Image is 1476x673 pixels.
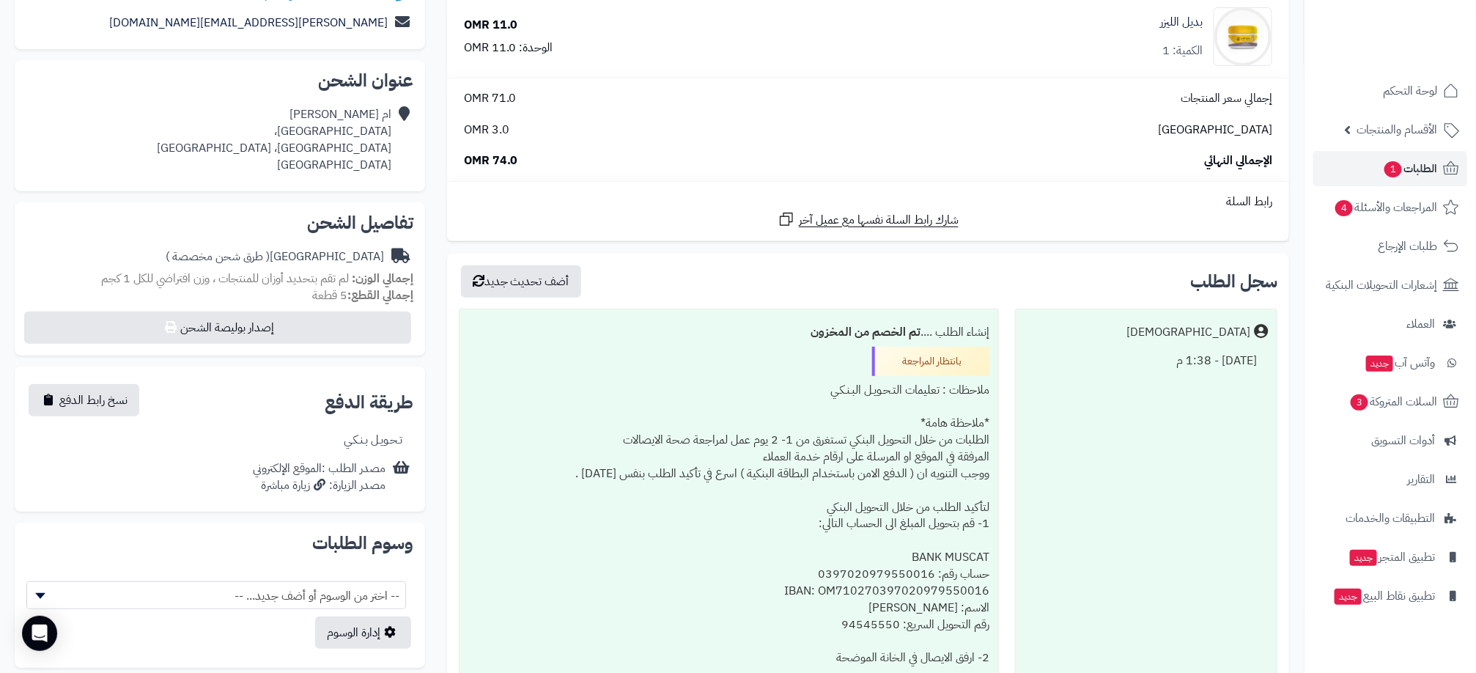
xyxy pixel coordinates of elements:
a: التطبيقات والخدمات [1313,501,1467,536]
span: طلبات الإرجاع [1378,236,1437,257]
h3: سجل الطلب [1190,273,1277,290]
h2: وسوم الطلبات [26,534,413,552]
div: رابط السلة [453,194,1283,210]
div: تـحـويـل بـنـكـي [344,432,402,449]
span: جديد [1350,550,1377,566]
span: لوحة التحكم [1383,81,1437,101]
span: التقارير [1407,469,1435,490]
span: جديد [1335,589,1362,605]
span: نسخ رابط الدفع [59,391,128,409]
span: 71.0 OMR [464,90,517,107]
span: 4 [1335,200,1353,216]
a: بديل الليزر [1160,14,1203,31]
small: 5 قطعة [312,287,413,304]
a: العملاء [1313,306,1467,342]
span: [GEOGRAPHIC_DATA] [1158,122,1272,139]
a: طلبات الإرجاع [1313,229,1467,264]
a: المراجعات والأسئلة4 [1313,190,1467,225]
span: 74.0 OMR [464,152,518,169]
div: Open Intercom Messenger [22,616,57,651]
span: المراجعات والأسئلة [1334,197,1437,218]
h2: تفاصيل الشحن [26,214,413,232]
span: وآتس آب [1365,353,1435,373]
h2: عنوان الشحن [26,72,413,89]
span: أدوات التسويق [1371,430,1435,451]
img: 1739579556-cm5o7dh8k00cx01n384hx8c4u__D8_A8_D8_AF_D9_8A_D9_84__D8_A7_D9_84_D9_84_D9_8A_D8_B2_D8_B... [1214,7,1272,66]
span: 3.0 OMR [464,122,509,139]
span: الأقسام والمنتجات [1357,119,1437,140]
span: إجمالي سعر المنتجات [1181,90,1272,107]
span: شارك رابط السلة نفسها مع عميل آخر [799,212,959,229]
a: تطبيق نقاط البيعجديد [1313,578,1467,614]
span: السلات المتروكة [1349,391,1437,412]
strong: إجمالي الوزن: [352,270,413,287]
span: إشعارات التحويلات البنكية [1326,275,1437,295]
img: logo-2.png [1376,36,1462,67]
button: إصدار بوليصة الشحن [24,312,411,344]
span: الطلبات [1383,158,1437,179]
span: 1 [1384,161,1402,177]
div: إنشاء الطلب .... [468,318,989,347]
span: الإجمالي النهائي [1204,152,1272,169]
a: أدوات التسويق [1313,423,1467,458]
span: التطبيقات والخدمات [1346,508,1435,529]
span: تطبيق المتجر [1348,547,1435,567]
b: تم الخصم من المخزون [811,323,920,341]
div: [DEMOGRAPHIC_DATA] [1126,324,1250,341]
div: 11.0 OMR [464,17,518,34]
a: لوحة التحكم [1313,73,1467,109]
span: ( طرق شحن مخصصة ) [166,248,270,265]
a: شارك رابط السلة نفسها مع عميل آخر [778,210,959,229]
a: السلات المتروكة3 [1313,384,1467,419]
div: مصدر الزيارة: زيارة مباشرة [253,477,385,494]
h2: طريقة الدفع [325,394,413,411]
a: تطبيق المتجرجديد [1313,540,1467,575]
div: ام [PERSON_NAME] [GEOGRAPHIC_DATA]، [GEOGRAPHIC_DATA]، [GEOGRAPHIC_DATA] [GEOGRAPHIC_DATA] [157,106,391,173]
button: نسخ رابط الدفع [29,384,139,416]
span: 3 [1351,394,1368,411]
span: لم تقم بتحديد أوزان للمنتجات ، وزن افتراضي للكل 1 كجم [101,270,349,287]
a: إدارة الوسوم [315,617,411,649]
div: [GEOGRAPHIC_DATA] [166,249,384,265]
span: تطبيق نقاط البيع [1333,586,1435,606]
a: وآتس آبجديد [1313,345,1467,380]
div: الوحدة: 11.0 OMR [464,40,553,56]
a: التقارير [1313,462,1467,497]
div: الكمية: 1 [1162,43,1203,59]
span: جديد [1366,356,1393,372]
div: بانتظار المراجعة [872,347,989,376]
span: -- اختر من الوسوم أو أضف جديد... -- [27,582,405,610]
span: -- اختر من الوسوم أو أضف جديد... -- [26,581,406,609]
div: مصدر الطلب :الموقع الإلكتروني [253,460,385,494]
div: [DATE] - 1:38 م [1025,347,1268,375]
a: [PERSON_NAME][EMAIL_ADDRESS][DOMAIN_NAME] [109,14,388,32]
strong: إجمالي القطع: [347,287,413,304]
a: إشعارات التحويلات البنكية [1313,268,1467,303]
button: أضف تحديث جديد [461,265,581,298]
a: الطلبات1 [1313,151,1467,186]
span: العملاء [1406,314,1435,334]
